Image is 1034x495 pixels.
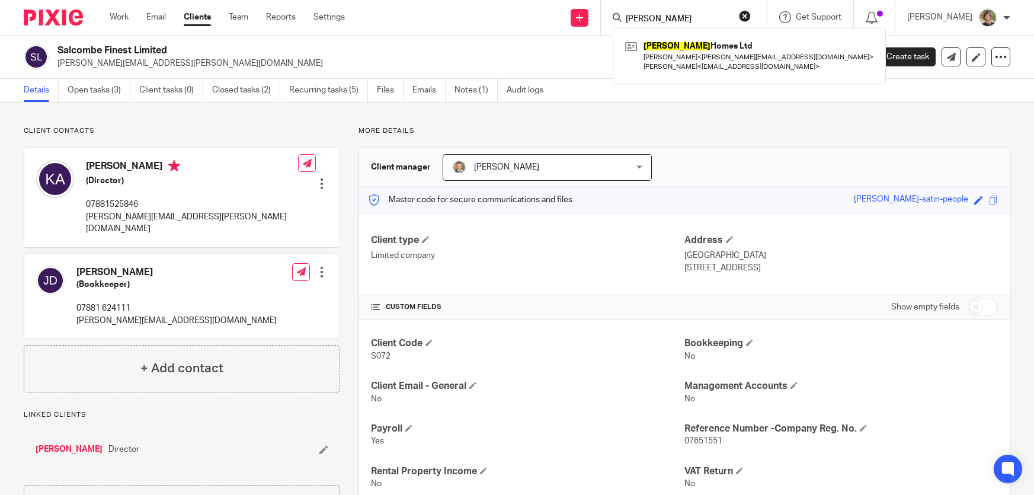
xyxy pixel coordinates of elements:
[139,79,203,102] a: Client tasks (0)
[140,359,223,378] h4: + Add contact
[371,234,684,247] h4: Client type
[978,8,997,27] img: High%20Res%20Andrew%20Price%20Accountants_Poppy%20Jakes%20photography-1142.jpg
[368,194,572,206] p: Master code for secure communications and files
[76,302,277,314] p: 07881 624111
[57,58,849,69] p: [PERSON_NAME][EMAIL_ADDRESS][PERSON_NAME][DOMAIN_NAME]
[371,302,684,312] h4: CUSTOM FIELDS
[454,79,498,102] a: Notes (1)
[891,301,959,313] label: Show empty fields
[684,262,998,274] p: [STREET_ADDRESS]
[474,163,539,171] span: [PERSON_NAME]
[229,11,248,23] a: Team
[684,480,695,488] span: No
[625,14,731,25] input: Search
[146,11,166,23] a: Email
[68,79,130,102] a: Open tasks (3)
[110,11,129,23] a: Work
[86,211,298,235] p: [PERSON_NAME][EMAIL_ADDRESS][PERSON_NAME][DOMAIN_NAME]
[684,337,998,350] h4: Bookkeeping
[212,79,280,102] a: Closed tasks (2)
[76,279,277,290] h5: (Bookkeeper)
[684,234,998,247] h4: Address
[412,79,446,102] a: Emails
[377,79,404,102] a: Files
[36,443,103,455] a: [PERSON_NAME]
[907,11,972,23] p: [PERSON_NAME]
[867,47,936,66] a: Create task
[684,423,998,435] h4: Reference Number -Company Reg. No.
[266,11,296,23] a: Reports
[24,79,59,102] a: Details
[684,465,998,478] h4: VAT Return
[86,199,298,210] p: 07881525846
[289,79,368,102] a: Recurring tasks (5)
[24,44,49,69] img: svg%3E
[168,160,180,172] i: Primary
[86,175,298,187] h5: (Director)
[739,10,751,22] button: Clear
[796,13,841,21] span: Get Support
[24,410,340,420] p: Linked clients
[507,79,552,102] a: Audit logs
[57,44,691,57] h2: Salcombe Finest Limited
[371,423,684,435] h4: Payroll
[24,9,83,25] img: Pixie
[184,11,211,23] a: Clients
[371,161,431,173] h3: Client manager
[684,352,695,360] span: No
[371,437,384,445] span: Yes
[36,160,74,198] img: svg%3E
[24,126,340,136] p: Client contacts
[371,465,684,478] h4: Rental Property Income
[108,443,139,455] span: Director
[371,352,390,360] span: S072
[76,266,277,279] h4: [PERSON_NAME]
[684,395,695,403] span: No
[313,11,345,23] a: Settings
[371,480,382,488] span: No
[684,250,998,261] p: [GEOGRAPHIC_DATA]
[684,380,998,392] h4: Management Accounts
[86,160,298,175] h4: [PERSON_NAME]
[358,126,1010,136] p: More details
[371,380,684,392] h4: Client Email - General
[371,250,684,261] p: Limited company
[371,395,382,403] span: No
[452,160,466,174] img: High%20Res%20Andrew%20Price%20Accountants_Poppy%20Jakes%20photography-1109.jpg
[684,437,722,445] span: 07651551
[76,315,277,327] p: [PERSON_NAME][EMAIL_ADDRESS][DOMAIN_NAME]
[854,193,968,207] div: [PERSON_NAME]-satin-people
[371,337,684,350] h4: Client Code
[36,266,65,295] img: svg%3E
